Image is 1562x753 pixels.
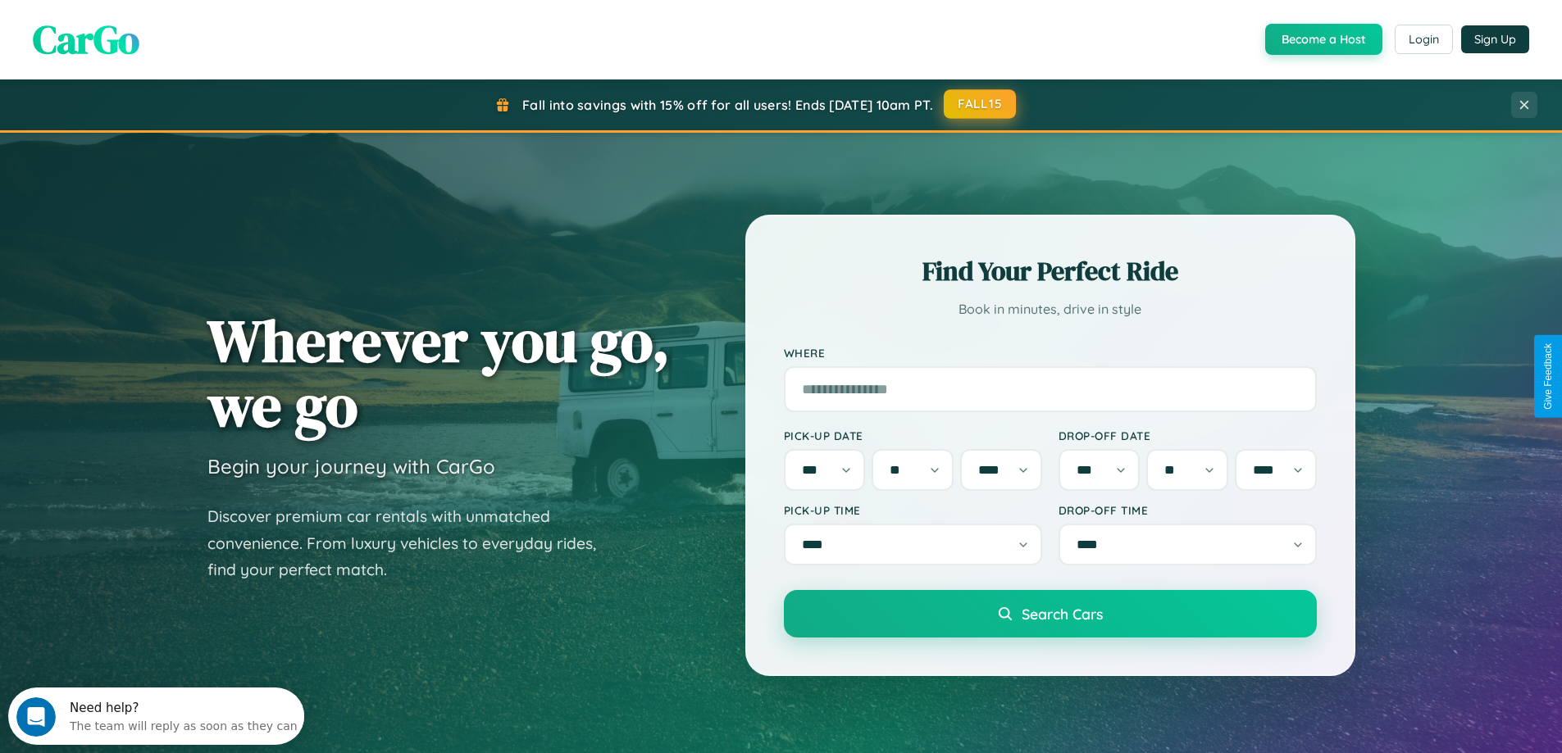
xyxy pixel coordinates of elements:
[207,503,617,583] p: Discover premium car rentals with unmatched convenience. From luxury vehicles to everyday rides, ...
[784,590,1317,637] button: Search Cars
[16,697,56,737] iframe: Intercom live chat
[1059,503,1317,517] label: Drop-off Time
[784,429,1042,442] label: Pick-up Date
[207,454,495,479] h3: Begin your journey with CarGo
[1395,25,1453,54] button: Login
[522,97,933,113] span: Fall into savings with 15% off for all users! Ends [DATE] 10am PT.
[784,253,1317,289] h2: Find Your Perfect Ride
[207,308,670,438] h1: Wherever you go, we go
[8,687,304,745] iframe: Intercom live chat discovery launcher
[1022,605,1103,623] span: Search Cars
[1265,24,1382,55] button: Become a Host
[61,14,289,27] div: Need help?
[61,27,289,44] div: The team will reply as soon as they can
[944,89,1016,119] button: FALL15
[33,12,139,66] span: CarGo
[784,346,1317,360] label: Where
[1542,343,1554,410] div: Give Feedback
[784,297,1317,321] p: Book in minutes, drive in style
[7,7,305,52] div: Open Intercom Messenger
[1461,25,1529,53] button: Sign Up
[784,503,1042,517] label: Pick-up Time
[1059,429,1317,442] label: Drop-off Date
